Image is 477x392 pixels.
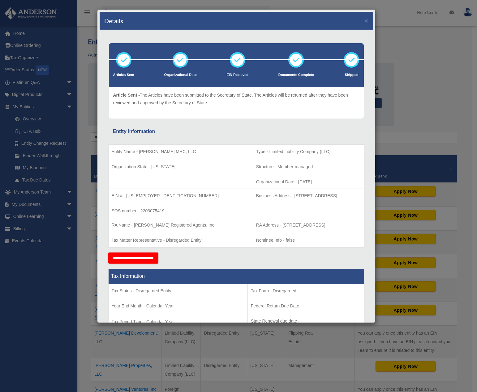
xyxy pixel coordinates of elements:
[112,148,250,156] p: Entity Name - [PERSON_NAME] MHC, LLC
[112,192,250,200] p: EIN # - [US_EMPLOYER_IDENTIFICATION_NUMBER]
[112,302,244,310] p: Year End Month - Calendar Year
[112,287,244,295] p: Tax Status - Disregarded Entity
[108,269,364,284] th: Tax Information
[251,287,361,295] p: Tax Form - Disregarded
[113,72,134,78] p: Articles Sent
[251,317,361,325] p: State Renewal due date -
[256,236,361,244] p: Nominee Info - false
[112,207,250,215] p: SOS number - 2203075419
[251,302,361,310] p: Federal Return Due Date -
[113,127,360,136] div: Entity Information
[278,72,314,78] p: Documents Complete
[104,16,123,25] h4: Details
[113,91,359,106] p: The Articles have been submitted to the Secretary of State. The Articles will be returned after t...
[256,148,361,156] p: Type - Limited Liability Company (LLC)
[256,192,361,200] p: Business Address - [STREET_ADDRESS]
[256,221,361,229] p: RA Address - [STREET_ADDRESS]
[113,93,140,98] span: Article Sent -
[112,236,250,244] p: Tax Matter Representative - Disregarded Entity
[256,178,361,186] p: Organizational Date - [DATE]
[108,284,247,330] td: Tax Period Type - Calendar Year
[256,163,361,171] p: Structure - Member-managed
[226,72,248,78] p: EIN Recieved
[164,72,197,78] p: Organizational Date
[112,221,250,229] p: RA Name - [PERSON_NAME] Registered Agents, Inc.
[112,163,250,171] p: Organization State - [US_STATE]
[364,17,368,24] button: ×
[344,72,359,78] p: Shipped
